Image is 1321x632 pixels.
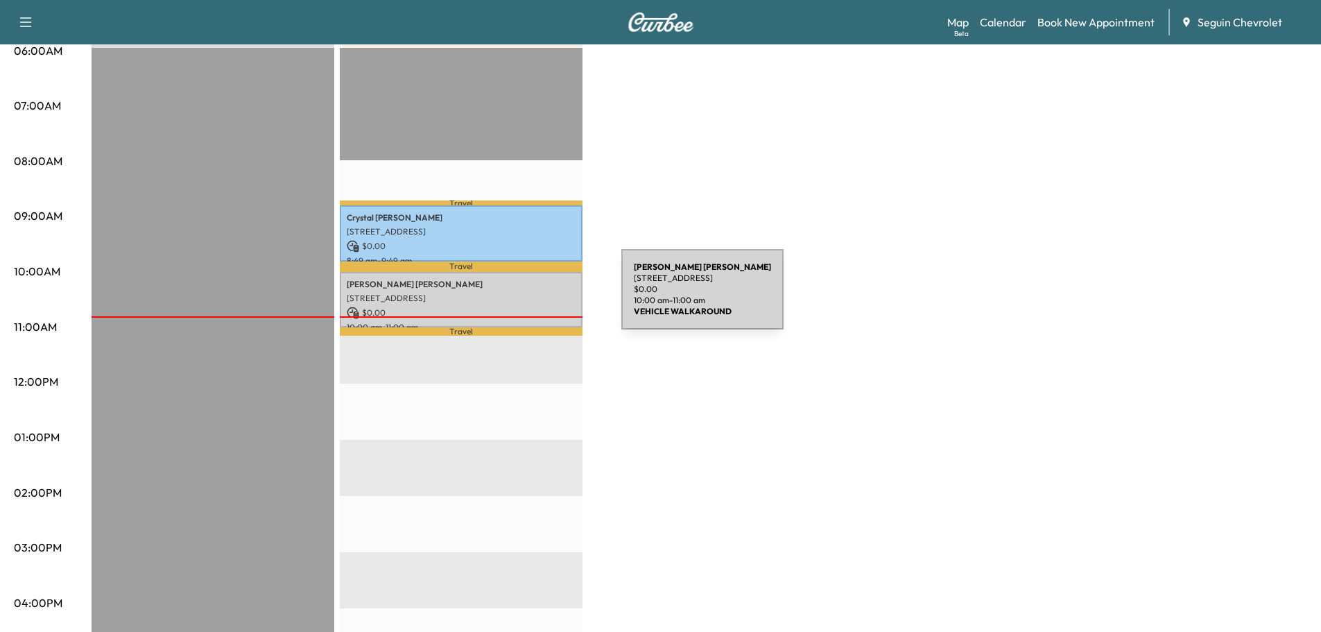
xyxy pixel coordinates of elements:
[1037,14,1155,31] a: Book New Appointment
[980,14,1026,31] a: Calendar
[14,429,60,445] p: 01:00PM
[347,293,576,304] p: [STREET_ADDRESS]
[347,240,576,253] p: $ 0.00
[954,28,969,39] div: Beta
[14,484,62,501] p: 02:00PM
[14,539,62,556] p: 03:00PM
[628,12,694,32] img: Curbee Logo
[340,200,582,205] p: Travel
[347,307,576,319] p: $ 0.00
[347,212,576,223] p: Crystal [PERSON_NAME]
[14,595,62,611] p: 04:00PM
[347,226,576,237] p: [STREET_ADDRESS]
[14,97,61,114] p: 07:00AM
[347,322,576,333] p: 10:00 am - 11:00 am
[14,373,58,390] p: 12:00PM
[1198,14,1282,31] span: Seguin Chevrolet
[14,153,62,169] p: 08:00AM
[14,263,60,280] p: 10:00AM
[347,255,576,266] p: 8:49 am - 9:49 am
[14,207,62,224] p: 09:00AM
[347,279,576,290] p: [PERSON_NAME] [PERSON_NAME]
[14,318,57,335] p: 11:00AM
[340,262,582,272] p: Travel
[947,14,969,31] a: MapBeta
[340,327,582,336] p: Travel
[14,42,62,59] p: 06:00AM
